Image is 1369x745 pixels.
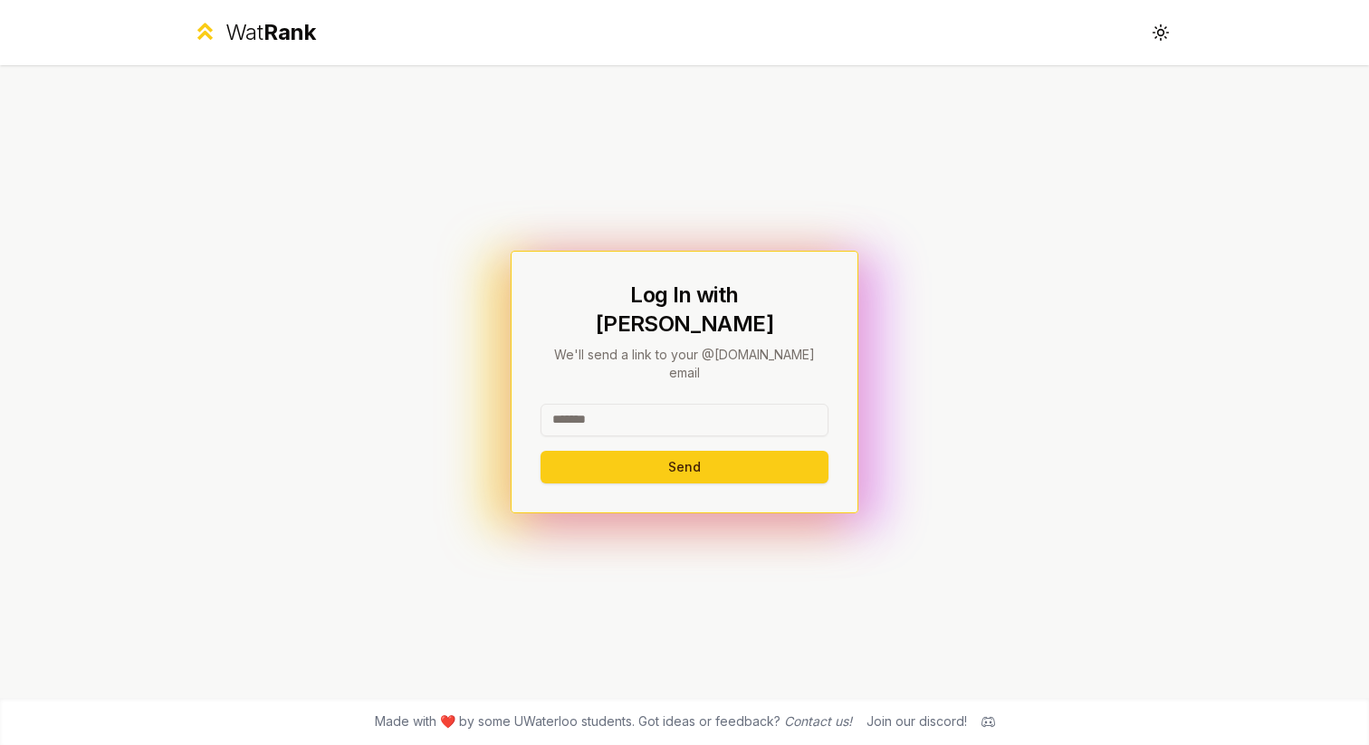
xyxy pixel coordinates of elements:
a: Contact us! [784,713,852,729]
p: We'll send a link to your @[DOMAIN_NAME] email [541,346,828,382]
a: WatRank [192,18,316,47]
h1: Log In with [PERSON_NAME] [541,281,828,339]
div: Join our discord! [866,712,967,731]
span: Rank [263,19,316,45]
span: Made with ❤️ by some UWaterloo students. Got ideas or feedback? [375,712,852,731]
button: Send [541,451,828,483]
div: Wat [225,18,316,47]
